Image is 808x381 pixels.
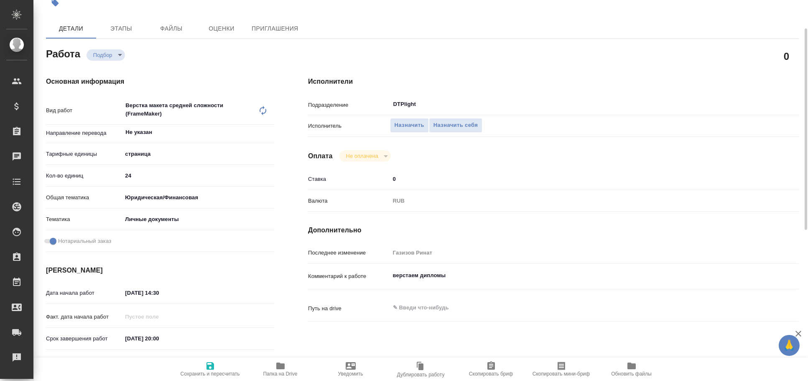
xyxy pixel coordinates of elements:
[270,131,272,133] button: Open
[46,265,275,275] h4: [PERSON_NAME]
[46,313,122,321] p: Факт. дата начала работ
[611,371,652,377] span: Обновить файлы
[151,23,191,34] span: Файлы
[58,237,111,245] span: Нотариальный заказ
[46,335,122,343] p: Срок завершения работ
[46,289,122,297] p: Дата начала работ
[395,121,424,130] span: Назначить
[390,247,758,259] input: Пустое поле
[386,358,456,381] button: Дублировать работу
[308,197,390,205] p: Валюта
[308,175,390,183] p: Ставка
[46,150,122,158] p: Тарифные единицы
[308,272,390,281] p: Комментарий к работе
[46,77,275,87] h4: Основная информация
[122,287,195,299] input: ✎ Введи что-нибудь
[46,215,122,224] p: Тематика
[181,371,240,377] span: Сохранить и пересчитать
[429,118,482,133] button: Назначить себя
[344,152,381,160] button: Не оплачена
[122,170,275,182] input: ✎ Введи что-нибудь
[122,332,195,345] input: ✎ Введи что-нибудь
[101,23,141,34] span: Этапы
[526,358,596,381] button: Скопировать мини-бриф
[456,358,526,381] button: Скопировать бриф
[308,77,799,87] h4: Исполнители
[175,358,245,381] button: Сохранить и пересчитать
[91,51,115,59] button: Подбор
[433,121,478,130] span: Назначить себя
[308,225,799,235] h4: Дополнительно
[782,337,796,354] span: 🙏
[316,358,386,381] button: Уведомить
[596,358,667,381] button: Обновить файлы
[308,151,333,161] h4: Оплата
[51,23,91,34] span: Детали
[339,150,391,162] div: Подбор
[252,23,298,34] span: Приглашения
[308,122,390,130] p: Исполнитель
[308,304,390,313] p: Путь на drive
[122,147,275,161] div: страница
[308,249,390,257] p: Последнее изменение
[46,46,80,61] h2: Работа
[533,371,590,377] span: Скопировать мини-бриф
[46,193,122,202] p: Общая тематика
[390,194,758,208] div: RUB
[87,49,125,61] div: Подбор
[46,172,122,180] p: Кол-во единиц
[46,129,122,137] p: Направление перевода
[779,335,800,356] button: 🙏
[753,103,755,105] button: Open
[390,173,758,185] input: ✎ Введи что-нибудь
[397,372,445,378] span: Дублировать работу
[245,358,316,381] button: Папка на Drive
[122,212,275,227] div: Личные документы
[390,268,758,283] textarea: верстаем дипломы
[263,371,298,377] span: Папка на Drive
[469,371,513,377] span: Скопировать бриф
[308,101,390,109] p: Подразделение
[201,23,242,34] span: Оценки
[338,371,363,377] span: Уведомить
[390,118,429,133] button: Назначить
[122,190,275,205] div: Юридическая/Финансовая
[784,49,789,63] h2: 0
[122,311,195,323] input: Пустое поле
[46,106,122,115] p: Вид работ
